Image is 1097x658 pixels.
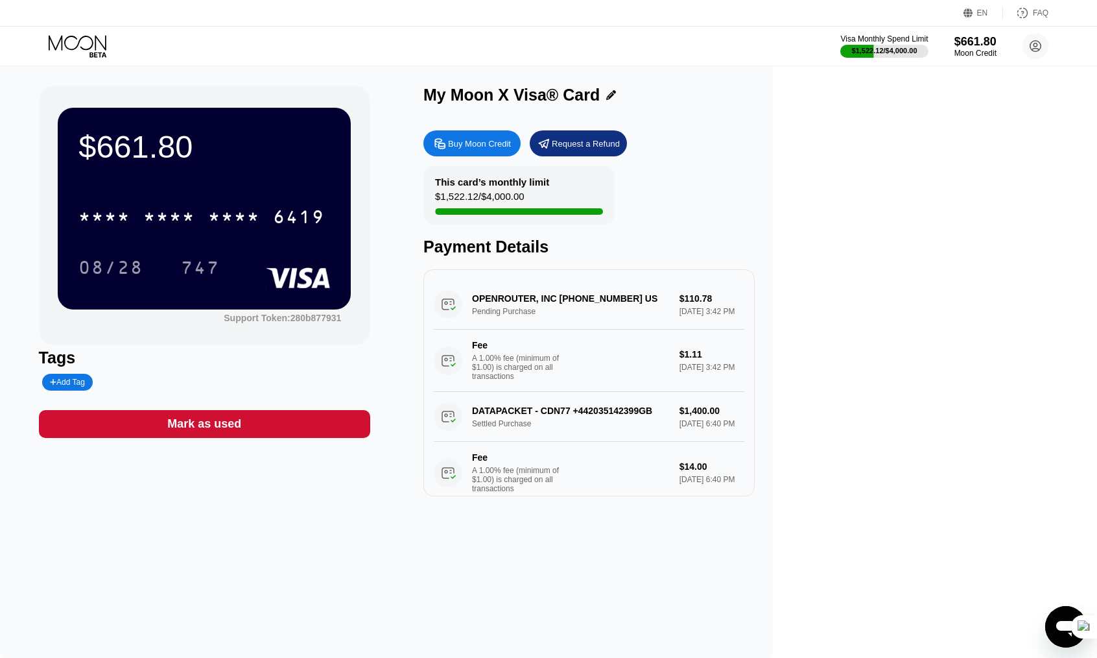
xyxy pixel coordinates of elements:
div: $14.00 [679,461,745,472]
div: My Moon X Visa® Card [423,86,600,104]
div: Support Token: 280b877931 [224,313,341,323]
div: A 1.00% fee (minimum of $1.00) is charged on all transactions [472,354,569,381]
div: Mark as used [167,417,241,432]
div: Fee [472,340,563,350]
div: $661.80Moon Credit [954,35,997,58]
div: EN [977,8,988,18]
div: $1,522.12 / $4,000.00 [435,191,525,208]
div: Request a Refund [552,138,620,149]
div: $661.80 [954,35,997,49]
div: A 1.00% fee (minimum of $1.00) is charged on all transactions [472,466,569,493]
div: FAQ [1033,8,1048,18]
div: 08/28 [69,251,153,284]
div: $1,522.12 / $4,000.00 [852,47,917,55]
div: FeeA 1.00% fee (minimum of $1.00) is charged on all transactions$14.00[DATE] 6:40 PM [434,442,744,504]
div: Add Tag [50,378,85,387]
div: Fee [472,452,563,463]
div: 747 [181,259,220,280]
div: Request a Refund [530,130,627,156]
div: Visa Monthly Spend Limit [840,34,928,43]
div: Support Token:280b877931 [224,313,341,323]
div: 6419 [273,208,325,229]
div: Payment Details [423,238,755,256]
div: [DATE] 3:42 PM [679,363,745,372]
div: Buy Moon Credit [423,130,521,156]
div: This card’s monthly limit [435,177,549,188]
iframe: 開啟傳訊視窗按鈕，對話進行中 [1045,606,1087,648]
div: [DATE] 6:40 PM [679,475,745,484]
div: Moon Credit [954,49,997,58]
div: $661.80 [78,128,330,165]
div: FeeA 1.00% fee (minimum of $1.00) is charged on all transactions$1.11[DATE] 3:42 PM [434,330,744,392]
div: 747 [171,251,230,284]
div: Buy Moon Credit [448,138,511,149]
div: Visa Monthly Spend Limit$1,522.12/$4,000.00 [840,34,928,58]
div: Tags [39,348,370,367]
div: 08/28 [78,259,143,280]
div: Add Tag [42,374,93,391]
div: Mark as used [39,410,370,438]
div: FAQ [1003,6,1048,19]
div: EN [963,6,1003,19]
div: $1.11 [679,349,745,359]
